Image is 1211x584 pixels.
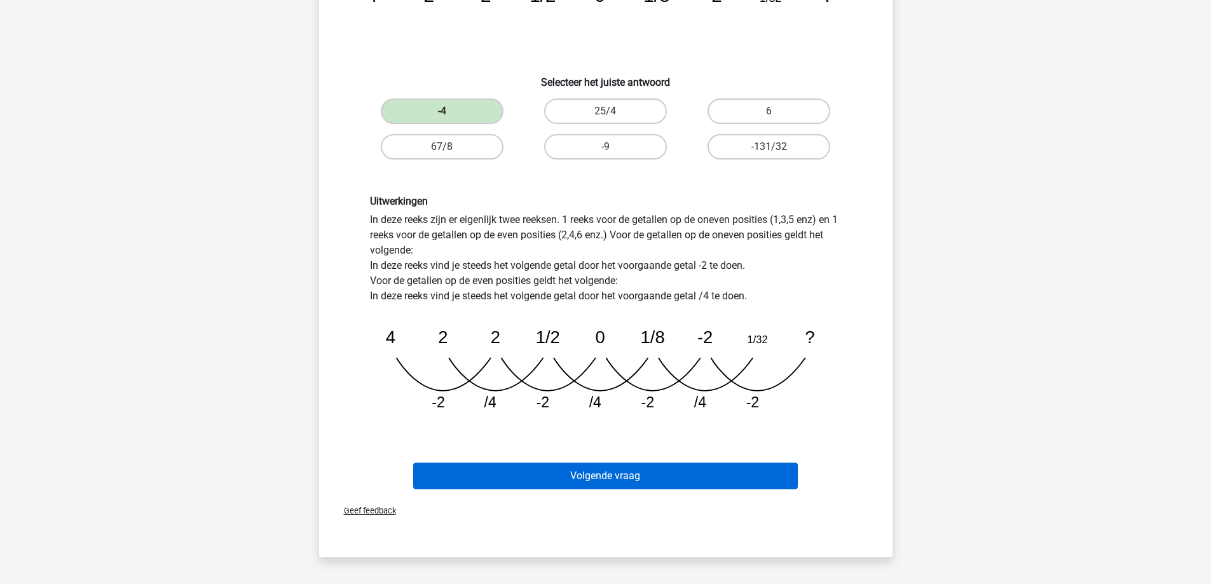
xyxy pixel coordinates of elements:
[536,394,549,411] tspan: -2
[381,134,503,160] label: 67/8
[385,327,395,347] tspan: 4
[708,98,830,124] label: 6
[544,98,667,124] label: 25/4
[413,463,798,489] button: Volgende vraag
[339,66,872,88] h6: Selecteer het juiste antwoord
[694,394,706,411] tspan: /4
[484,394,496,411] tspan: /4
[641,394,654,411] tspan: -2
[747,334,767,345] tspan: 1/32
[746,394,759,411] tspan: -2
[544,134,667,160] label: -9
[708,134,830,160] label: -131/32
[360,195,851,422] div: In deze reeks zijn er eigenlijk twee reeksen. 1 reeks voor de getallen op de oneven posities (1,3...
[697,327,712,347] tspan: -2
[438,327,448,347] tspan: 2
[490,327,500,347] tspan: 2
[589,394,601,411] tspan: /4
[595,327,605,347] tspan: 0
[334,506,396,515] span: Geef feedback
[432,394,445,411] tspan: -2
[640,327,664,347] tspan: 1/8
[370,195,842,207] h6: Uitwerkingen
[535,327,559,347] tspan: 1/2
[381,98,503,124] label: -4
[805,327,814,347] tspan: ?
